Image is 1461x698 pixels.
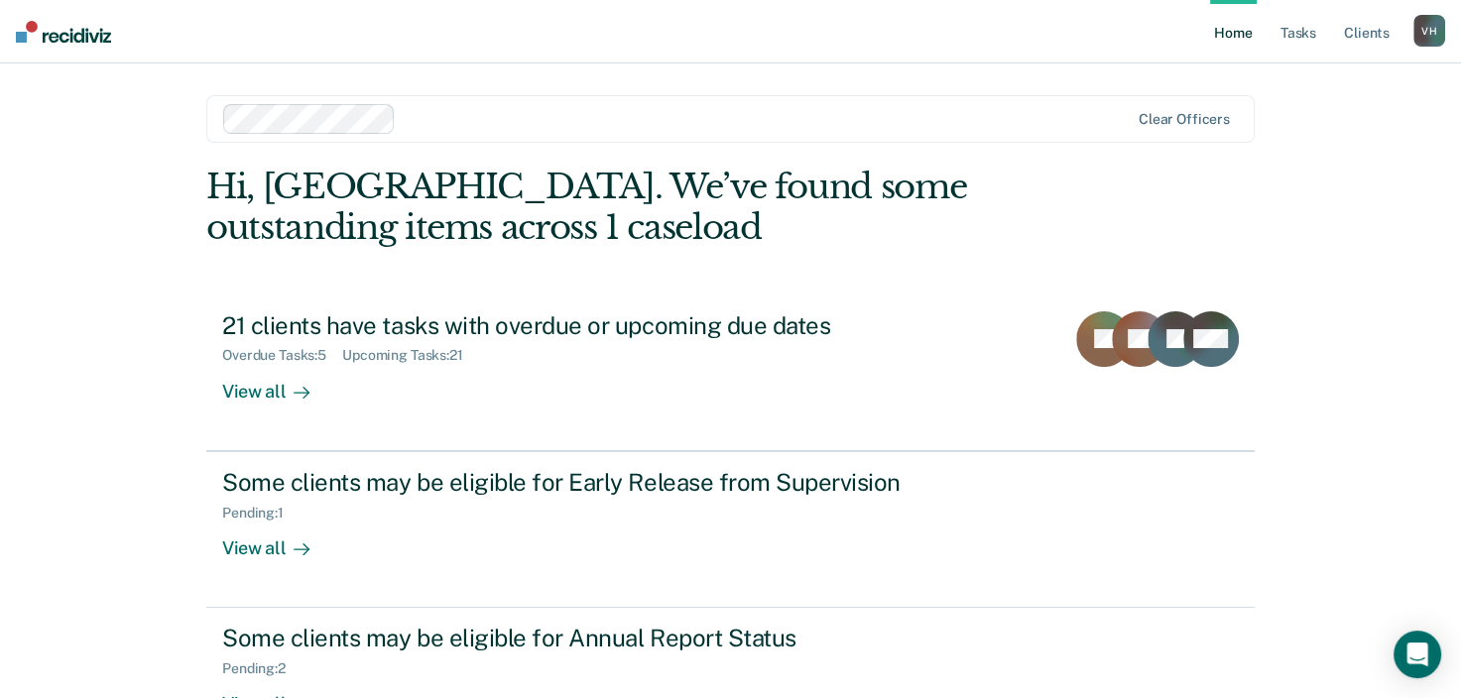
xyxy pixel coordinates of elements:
div: V H [1413,15,1445,47]
div: Some clients may be eligible for Early Release from Supervision [222,468,918,497]
a: Some clients may be eligible for Early Release from SupervisionPending:1View all [206,451,1255,608]
div: Pending : 2 [222,660,302,677]
button: VH [1413,15,1445,47]
div: 21 clients have tasks with overdue or upcoming due dates [222,311,918,340]
div: Overdue Tasks : 5 [222,347,342,364]
a: 21 clients have tasks with overdue or upcoming due datesOverdue Tasks:5Upcoming Tasks:21View all [206,295,1255,451]
div: View all [222,521,333,559]
img: Recidiviz [16,21,111,43]
div: Clear officers [1139,111,1230,128]
div: Upcoming Tasks : 21 [342,347,479,364]
div: View all [222,364,333,403]
div: Open Intercom Messenger [1394,631,1441,678]
div: Pending : 1 [222,505,300,522]
div: Some clients may be eligible for Annual Report Status [222,624,918,652]
div: Hi, [GEOGRAPHIC_DATA]. We’ve found some outstanding items across 1 caseload [206,167,1044,248]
